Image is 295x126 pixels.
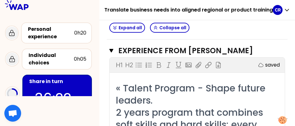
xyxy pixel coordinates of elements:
button: Experience from [PERSON_NAME] [109,46,285,56]
button: Collapse all [150,23,189,33]
h3: Experience from [PERSON_NAME] [118,46,264,56]
p: CR [275,7,281,13]
p: saved [265,61,280,69]
button: CR [273,5,290,15]
div: Individual choices [29,52,74,67]
div: 0h05 [74,55,86,63]
div: Share in turn [29,78,86,85]
div: Open chat [4,105,21,122]
p: 36:22 [35,88,79,110]
p: H1 [116,61,122,69]
p: H2 [125,61,133,69]
button: Expand all [109,23,145,33]
div: Personal experience [28,26,74,40]
div: 0h20 [74,29,86,37]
